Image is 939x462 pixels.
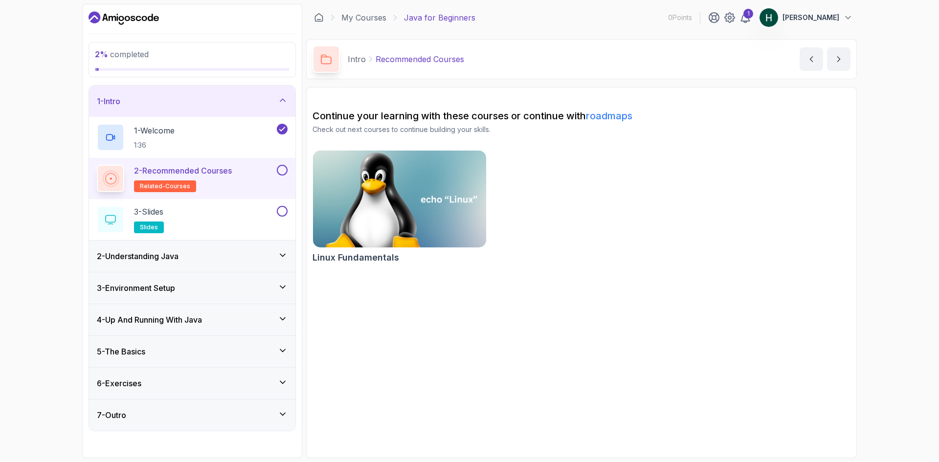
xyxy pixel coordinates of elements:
a: Dashboard [89,10,159,26]
div: 1 [743,9,753,19]
button: 6-Exercises [89,368,295,399]
button: 1-Welcome1:36 [97,124,288,151]
p: 2 - Recommended Courses [134,165,232,176]
h3: 3 - Environment Setup [97,282,175,294]
h3: 6 - Exercises [97,377,141,389]
button: 1-Intro [89,86,295,117]
h3: 7 - Outro [97,409,126,421]
p: Check out next courses to continue building your skills. [313,125,850,134]
button: 5-The Basics [89,336,295,367]
h2: Linux Fundamentals [313,251,399,264]
img: user profile image [760,8,778,27]
span: 2 % [95,49,108,59]
span: related-courses [140,182,190,190]
p: Intro [348,53,366,65]
p: 1 - Welcome [134,125,175,136]
p: 0 Points [668,13,692,22]
span: slides [140,223,158,231]
a: 1 [739,12,751,23]
button: 2-Recommended Coursesrelated-courses [97,165,288,192]
p: Java for Beginners [404,12,475,23]
button: 7-Outro [89,399,295,431]
button: 2-Understanding Java [89,241,295,272]
p: 1:36 [134,140,175,150]
h2: Continue your learning with these courses or continue with [313,109,850,123]
p: 3 - Slides [134,206,163,218]
button: 4-Up And Running With Java [89,304,295,335]
p: [PERSON_NAME] [782,13,839,22]
a: roadmaps [586,110,632,122]
a: Linux Fundamentals cardLinux Fundamentals [313,150,487,264]
h3: 4 - Up And Running With Java [97,314,202,326]
img: Linux Fundamentals card [309,148,491,250]
span: completed [95,49,149,59]
h3: 1 - Intro [97,95,120,107]
button: next content [827,47,850,71]
a: My Courses [341,12,386,23]
button: 3-Environment Setup [89,272,295,304]
a: Dashboard [314,13,324,22]
h3: 2 - Understanding Java [97,250,179,262]
button: previous content [800,47,823,71]
button: user profile image[PERSON_NAME] [759,8,853,27]
p: Recommended Courses [376,53,464,65]
button: 3-Slidesslides [97,206,288,233]
h3: 5 - The Basics [97,346,145,357]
